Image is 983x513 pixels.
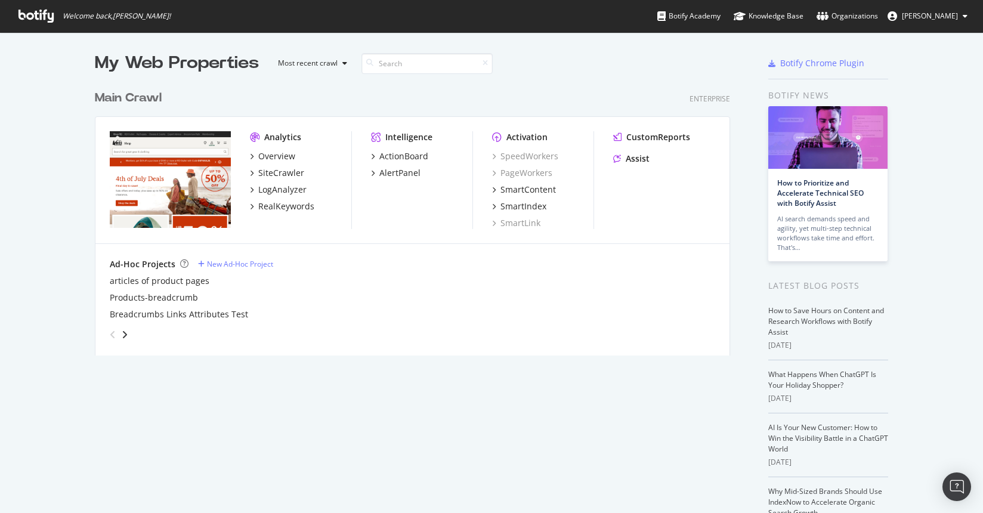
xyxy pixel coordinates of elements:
button: [PERSON_NAME] [878,7,977,26]
div: Organizations [817,10,878,22]
button: Most recent crawl [268,54,352,73]
div: My Web Properties [95,51,259,75]
div: Main Crawl [95,89,162,107]
div: Open Intercom Messenger [942,472,971,501]
div: Ad-Hoc Projects [110,258,175,270]
input: Search [361,53,493,74]
div: Latest Blog Posts [768,279,888,292]
a: Assist [613,153,650,165]
a: SmartLink [492,217,540,229]
div: [DATE] [768,393,888,404]
div: [DATE] [768,457,888,468]
a: RealKeywords [250,200,314,212]
span: Ken Choi [902,11,958,21]
div: Intelligence [385,131,432,143]
div: ActionBoard [379,150,428,162]
img: rei.com [110,131,231,228]
div: Knowledge Base [734,10,803,22]
a: SiteCrawler [250,167,304,179]
a: LogAnalyzer [250,184,307,196]
div: angle-right [120,329,129,341]
div: AI search demands speed and agility, yet multi-step technical workflows take time and effort. Tha... [777,214,879,252]
div: Botify news [768,89,888,102]
div: Analytics [264,131,301,143]
a: Main Crawl [95,89,166,107]
a: Botify Chrome Plugin [768,57,864,69]
a: Overview [250,150,295,162]
a: articles of product pages [110,275,209,287]
a: Breadcrumbs Links Attributes Test [110,308,248,320]
a: How to Save Hours on Content and Research Workflows with Botify Assist [768,305,884,337]
div: SmartContent [500,184,556,196]
div: grid [95,75,740,356]
a: How to Prioritize and Accelerate Technical SEO with Botify Assist [777,178,864,208]
a: PageWorkers [492,167,552,179]
a: ActionBoard [371,150,428,162]
div: Overview [258,150,295,162]
a: Products-breadcrumb [110,292,198,304]
div: LogAnalyzer [258,184,307,196]
a: CustomReports [613,131,690,143]
a: AlertPanel [371,167,421,179]
img: How to Prioritize and Accelerate Technical SEO with Botify Assist [768,106,888,169]
a: AI Is Your New Customer: How to Win the Visibility Battle in a ChatGPT World [768,422,888,454]
div: CustomReports [626,131,690,143]
a: New Ad-Hoc Project [198,259,273,269]
div: Enterprise [690,94,730,104]
div: angle-left [105,325,120,344]
div: RealKeywords [258,200,314,212]
a: What Happens When ChatGPT Is Your Holiday Shopper? [768,369,876,390]
div: Most recent crawl [278,60,338,67]
a: SmartIndex [492,200,546,212]
div: Botify Academy [657,10,721,22]
div: [DATE] [768,340,888,351]
div: Botify Chrome Plugin [780,57,864,69]
span: Welcome back, [PERSON_NAME] ! [63,11,171,21]
div: SiteCrawler [258,167,304,179]
div: New Ad-Hoc Project [207,259,273,269]
div: AlertPanel [379,167,421,179]
div: SmartIndex [500,200,546,212]
div: Activation [506,131,548,143]
a: SmartContent [492,184,556,196]
a: SpeedWorkers [492,150,558,162]
div: Assist [626,153,650,165]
